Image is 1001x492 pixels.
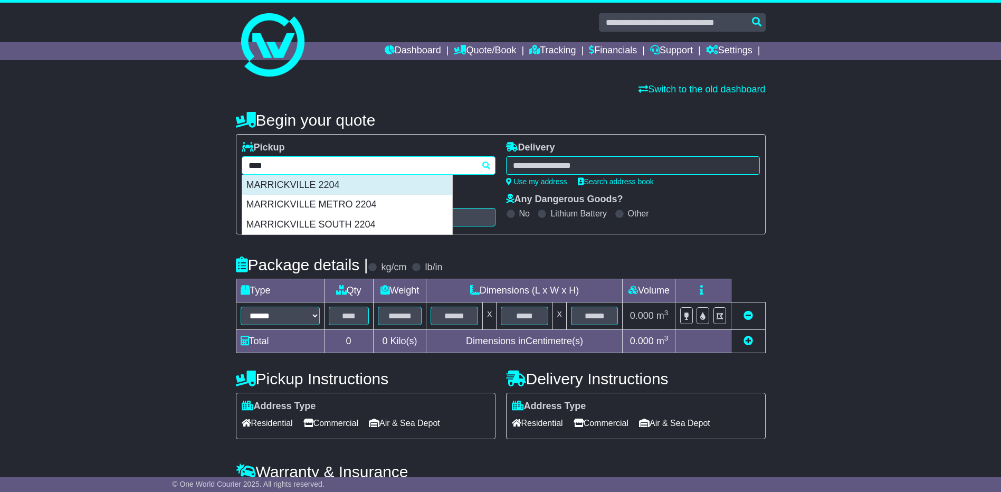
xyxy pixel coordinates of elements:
span: Commercial [574,415,628,431]
td: 0 [324,330,373,353]
a: Remove this item [743,310,753,321]
label: No [519,209,530,219]
label: Delivery [506,142,555,154]
label: kg/cm [381,262,406,273]
typeahead: Please provide city [242,156,495,175]
td: Total [236,330,324,353]
span: Commercial [303,415,358,431]
span: 0.000 [630,336,654,346]
h4: Delivery Instructions [506,370,766,387]
label: Any Dangerous Goods? [506,194,623,205]
div: MARRICKVILLE 2204 [242,175,452,195]
label: Lithium Battery [550,209,607,219]
a: Tracking [529,42,576,60]
a: Support [650,42,693,60]
span: Air & Sea Depot [369,415,440,431]
td: x [483,302,497,330]
label: Pickup [242,142,285,154]
a: Dashboard [385,42,441,60]
sup: 3 [664,334,669,342]
td: x [552,302,566,330]
span: Residential [512,415,563,431]
h4: Package details | [236,256,368,273]
td: Qty [324,279,373,302]
span: 0.000 [630,310,654,321]
h4: Begin your quote [236,111,766,129]
h4: Pickup Instructions [236,370,495,387]
h4: Warranty & Insurance [236,463,766,480]
td: Weight [373,279,426,302]
td: Kilo(s) [373,330,426,353]
span: 0 [382,336,387,346]
a: Quote/Book [454,42,516,60]
label: Address Type [512,401,586,412]
span: m [656,310,669,321]
div: MARRICKVILLE METRO 2204 [242,195,452,215]
td: Dimensions in Centimetre(s) [426,330,623,353]
span: m [656,336,669,346]
span: Residential [242,415,293,431]
td: Volume [623,279,675,302]
span: Air & Sea Depot [639,415,710,431]
label: Other [628,209,649,219]
label: Address Type [242,401,316,412]
a: Add new item [743,336,753,346]
a: Use my address [506,177,567,186]
td: Type [236,279,324,302]
div: MARRICKVILLE SOUTH 2204 [242,215,452,235]
span: © One World Courier 2025. All rights reserved. [172,480,325,488]
label: lb/in [425,262,442,273]
a: Switch to the old dashboard [638,84,765,94]
a: Financials [589,42,637,60]
a: Search address book [578,177,654,186]
td: Dimensions (L x W x H) [426,279,623,302]
sup: 3 [664,309,669,317]
a: Settings [706,42,752,60]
